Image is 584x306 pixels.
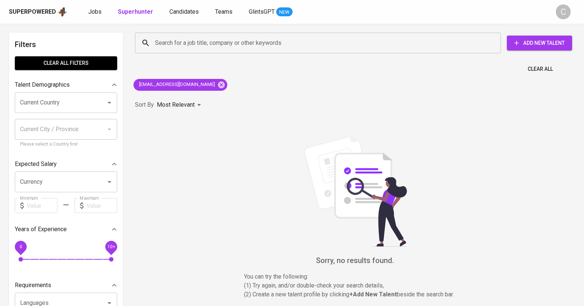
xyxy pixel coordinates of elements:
[118,7,155,17] a: Superhunter
[15,56,117,70] button: Clear All filters
[244,272,466,281] p: You can try the following :
[157,100,195,109] p: Most Relevant
[15,281,51,290] p: Requirements
[556,4,571,19] div: C
[215,8,232,15] span: Teams
[27,198,57,213] input: Value
[107,244,115,249] span: 10+
[349,291,397,298] b: + Add New Talent
[15,80,70,89] p: Talent Demographics
[19,244,22,249] span: 0
[15,225,67,234] p: Years of Experience
[104,97,115,108] button: Open
[88,7,103,17] a: Jobs
[135,255,575,266] h6: Sorry, no results found.
[15,222,117,237] div: Years of Experience
[169,8,199,15] span: Candidates
[169,7,200,17] a: Candidates
[21,59,111,68] span: Clear All filters
[244,281,466,290] p: (1) Try again, and/or double-check your search details,
[9,6,67,17] a: Superpoweredapp logo
[133,81,220,88] span: [EMAIL_ADDRESS][DOMAIN_NAME]
[249,7,293,17] a: GlintsGPT NEW
[118,8,153,15] b: Superhunter
[88,8,102,15] span: Jobs
[9,8,56,16] div: Superpowered
[20,141,112,148] p: Please select a Country first
[133,79,227,91] div: [EMAIL_ADDRESS][DOMAIN_NAME]
[249,8,275,15] span: GlintsGPT
[104,177,115,187] button: Open
[15,160,57,169] p: Expected Salary
[57,6,67,17] img: app logo
[15,157,117,172] div: Expected Salary
[135,100,154,109] p: Sort By
[507,36,572,50] button: Add New Talent
[525,62,556,76] button: Clear All
[215,7,234,17] a: Teams
[244,290,466,299] p: (2) Create a new talent profile by clicking beside the search bar.
[157,98,204,112] div: Most Relevant
[15,77,117,92] div: Talent Demographics
[276,9,293,16] span: NEW
[86,198,117,213] input: Value
[300,136,411,247] img: file_searching.svg
[513,39,566,48] span: Add New Talent
[15,278,117,293] div: Requirements
[528,64,553,74] span: Clear All
[15,39,117,50] h6: Filters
